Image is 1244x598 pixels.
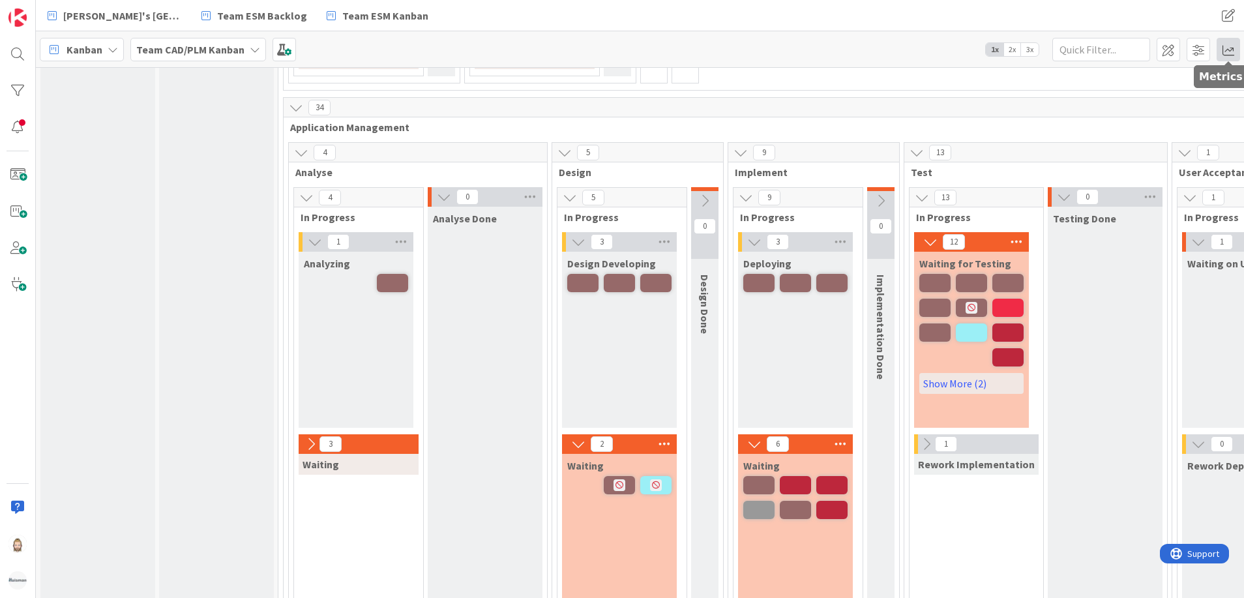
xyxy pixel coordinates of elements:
[591,234,613,250] span: 3
[919,257,1011,270] span: Waiting for Testing
[559,166,707,179] span: Design
[916,211,1027,224] span: In Progress
[694,218,716,234] span: 0
[870,218,892,234] span: 0
[911,166,1151,179] span: Test
[433,212,497,225] span: Analyse Done
[986,43,1003,56] span: 1x
[304,257,350,270] span: Analyzing
[591,436,613,452] span: 2
[874,275,887,380] span: Implementation Done
[935,436,957,452] span: 1
[27,2,59,18] span: Support
[303,458,339,471] span: Waiting
[308,100,331,115] span: 34
[319,436,342,452] span: 3
[919,373,1024,394] a: Show More (2)
[1211,234,1233,250] span: 1
[301,211,407,224] span: In Progress
[582,190,604,205] span: 5
[567,257,656,270] span: Design Developing
[698,275,711,334] span: Design Done
[943,234,965,250] span: 12
[743,257,792,270] span: Deploying
[567,459,604,472] span: Waiting
[767,234,789,250] span: 3
[136,43,244,56] b: Team CAD/PLM Kanban
[456,189,479,205] span: 0
[194,4,315,27] a: Team ESM Backlog
[217,8,307,23] span: Team ESM Backlog
[1052,38,1150,61] input: Quick Filter...
[1199,70,1243,83] h5: Metrics
[767,436,789,452] span: 6
[342,8,428,23] span: Team ESM Kanban
[1021,43,1039,56] span: 3x
[314,145,336,160] span: 4
[564,211,670,224] span: In Progress
[758,190,780,205] span: 9
[1053,212,1116,225] span: Testing Done
[319,4,436,27] a: Team ESM Kanban
[8,571,27,590] img: avatar
[1003,43,1021,56] span: 2x
[1076,189,1099,205] span: 0
[63,8,182,23] span: [PERSON_NAME]'s [GEOGRAPHIC_DATA]
[1202,190,1224,205] span: 1
[1197,145,1219,160] span: 1
[8,535,27,553] img: Rv
[8,8,27,27] img: Visit kanbanzone.com
[67,42,102,57] span: Kanban
[735,166,883,179] span: Implement
[295,166,531,179] span: Analyse
[929,145,951,160] span: 13
[740,211,846,224] span: In Progress
[934,190,956,205] span: 13
[1211,436,1233,452] span: 0
[327,234,349,250] span: 1
[918,458,1035,471] span: Rework Implementation
[319,190,341,205] span: 4
[40,4,190,27] a: [PERSON_NAME]'s [GEOGRAPHIC_DATA]
[753,145,775,160] span: 9
[743,459,780,472] span: Waiting
[577,145,599,160] span: 5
